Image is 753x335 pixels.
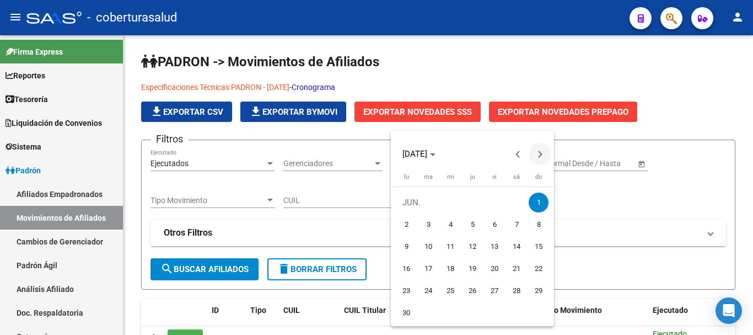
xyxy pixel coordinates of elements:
[417,280,439,302] button: 24 de junio de 2025
[507,215,526,235] span: 7
[417,214,439,236] button: 3 de junio de 2025
[395,258,417,280] button: 16 de junio de 2025
[439,258,461,280] button: 18 de junio de 2025
[513,173,520,180] span: sá
[462,281,482,301] span: 26
[396,237,416,257] span: 9
[417,258,439,280] button: 17 de junio de 2025
[529,281,548,301] span: 29
[485,259,504,279] span: 20
[505,214,528,236] button: 7 de junio de 2025
[440,259,460,279] span: 18
[395,192,528,214] td: JUN.
[439,214,461,236] button: 4 de junio de 2025
[528,280,550,302] button: 29 de junio de 2025
[418,259,438,279] span: 17
[396,215,416,235] span: 2
[528,236,550,258] button: 15 de junio de 2025
[461,214,483,236] button: 5 de junio de 2025
[507,259,526,279] span: 21
[483,258,505,280] button: 20 de junio de 2025
[483,280,505,302] button: 27 de junio de 2025
[424,173,433,180] span: ma
[461,280,483,302] button: 26 de junio de 2025
[418,281,438,301] span: 24
[529,193,548,212] span: 1
[462,237,482,257] span: 12
[492,173,497,180] span: vi
[395,280,417,302] button: 23 de junio de 2025
[395,214,417,236] button: 2 de junio de 2025
[505,258,528,280] button: 21 de junio de 2025
[485,215,504,235] span: 6
[447,173,454,180] span: mi
[417,236,439,258] button: 10 de junio de 2025
[529,259,548,279] span: 22
[485,281,504,301] span: 27
[404,173,409,180] span: lu
[398,144,440,164] button: Choose month and year
[396,259,416,279] span: 16
[528,258,550,280] button: 22 de junio de 2025
[461,236,483,258] button: 12 de junio de 2025
[418,215,438,235] span: 3
[439,236,461,258] button: 11 de junio de 2025
[395,236,417,258] button: 9 de junio de 2025
[485,237,504,257] span: 13
[507,237,526,257] span: 14
[483,214,505,236] button: 6 de junio de 2025
[462,259,482,279] span: 19
[440,281,460,301] span: 25
[528,192,550,214] button: 1 de junio de 2025
[418,237,438,257] span: 10
[470,173,475,180] span: ju
[396,303,416,323] span: 30
[529,215,548,235] span: 8
[440,215,460,235] span: 4
[483,236,505,258] button: 13 de junio de 2025
[396,281,416,301] span: 23
[507,281,526,301] span: 28
[440,237,460,257] span: 11
[529,237,548,257] span: 15
[505,280,528,302] button: 28 de junio de 2025
[505,236,528,258] button: 14 de junio de 2025
[528,214,550,236] button: 8 de junio de 2025
[535,173,542,180] span: do
[462,215,482,235] span: 5
[402,149,427,159] span: [DATE]
[716,297,742,324] div: Open Intercom Messenger
[395,302,417,324] button: 30 de junio de 2025
[461,258,483,280] button: 19 de junio de 2025
[529,143,551,165] button: Next month
[439,280,461,302] button: 25 de junio de 2025
[507,143,529,165] button: Previous month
